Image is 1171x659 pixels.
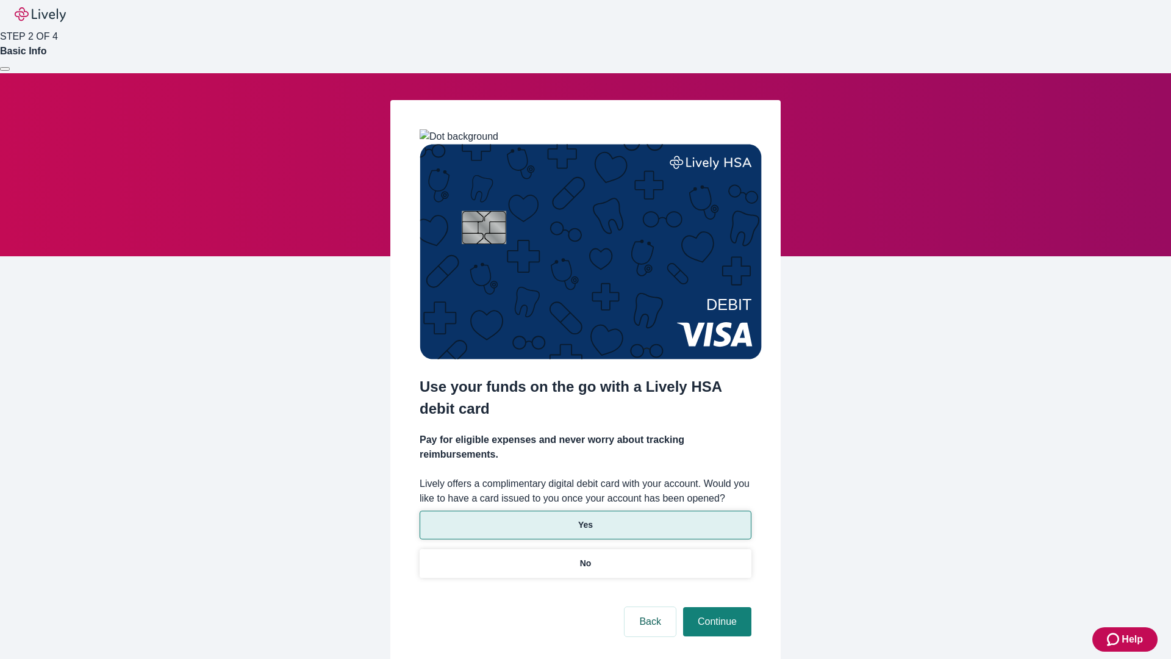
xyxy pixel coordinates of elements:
[580,557,592,570] p: No
[1122,632,1143,647] span: Help
[420,376,751,420] h2: Use your funds on the go with a Lively HSA debit card
[420,549,751,578] button: No
[1092,627,1158,652] button: Zendesk support iconHelp
[420,477,751,506] label: Lively offers a complimentary digital debit card with your account. Would you like to have a card...
[420,433,751,462] h4: Pay for eligible expenses and never worry about tracking reimbursements.
[625,607,676,636] button: Back
[578,519,593,531] p: Yes
[683,607,751,636] button: Continue
[420,144,762,359] img: Debit card
[15,7,66,22] img: Lively
[420,511,751,539] button: Yes
[1107,632,1122,647] svg: Zendesk support icon
[420,129,498,144] img: Dot background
